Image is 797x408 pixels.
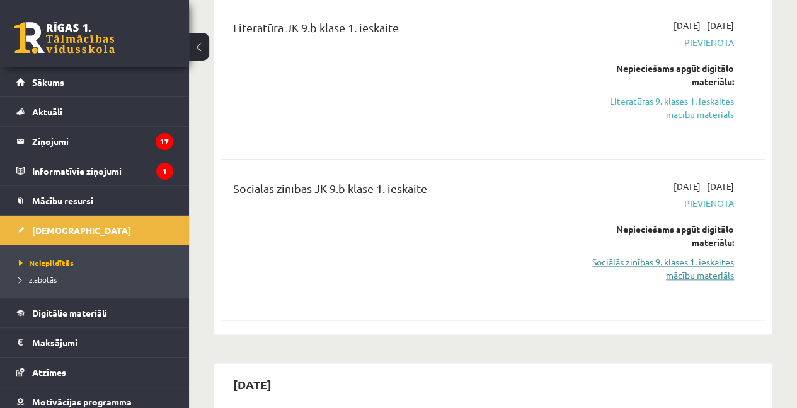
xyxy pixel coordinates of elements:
[16,97,173,126] a: Aktuāli
[19,274,57,284] span: Izlabotās
[16,156,173,185] a: Informatīvie ziņojumi1
[156,163,173,180] i: 1
[580,95,734,121] a: Literatūras 9. klases 1. ieskaites mācību materiāls
[580,36,734,49] span: Pievienota
[19,257,176,269] a: Neizpildītās
[221,370,284,399] h2: [DATE]
[16,328,173,357] a: Maksājumi
[580,62,734,88] div: Nepieciešams apgūt digitālo materiālu:
[580,223,734,249] div: Nepieciešams apgūt digitālo materiālu:
[32,106,62,117] span: Aktuāli
[233,19,561,42] div: Literatūra JK 9.b klase 1. ieskaite
[580,197,734,210] span: Pievienota
[16,216,173,245] a: [DEMOGRAPHIC_DATA]
[32,224,131,236] span: [DEMOGRAPHIC_DATA]
[14,22,115,54] a: Rīgas 1. Tālmācības vidusskola
[19,274,176,285] a: Izlabotās
[580,255,734,282] a: Sociālās zinības 9. klases 1. ieskaites mācību materiāls
[16,186,173,215] a: Mācību resursi
[156,133,173,150] i: 17
[233,180,561,203] div: Sociālās zinības JK 9.b klase 1. ieskaite
[674,180,734,193] span: [DATE] - [DATE]
[19,258,74,268] span: Neizpildītās
[32,156,173,185] legend: Informatīvie ziņojumi
[32,366,66,378] span: Atzīmes
[16,298,173,327] a: Digitālie materiāli
[16,358,173,387] a: Atzīmes
[32,195,93,206] span: Mācību resursi
[32,127,173,156] legend: Ziņojumi
[32,307,107,318] span: Digitālie materiāli
[32,76,64,88] span: Sākums
[16,127,173,156] a: Ziņojumi17
[16,67,173,96] a: Sākums
[674,19,734,32] span: [DATE] - [DATE]
[32,328,173,357] legend: Maksājumi
[32,396,132,407] span: Motivācijas programma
